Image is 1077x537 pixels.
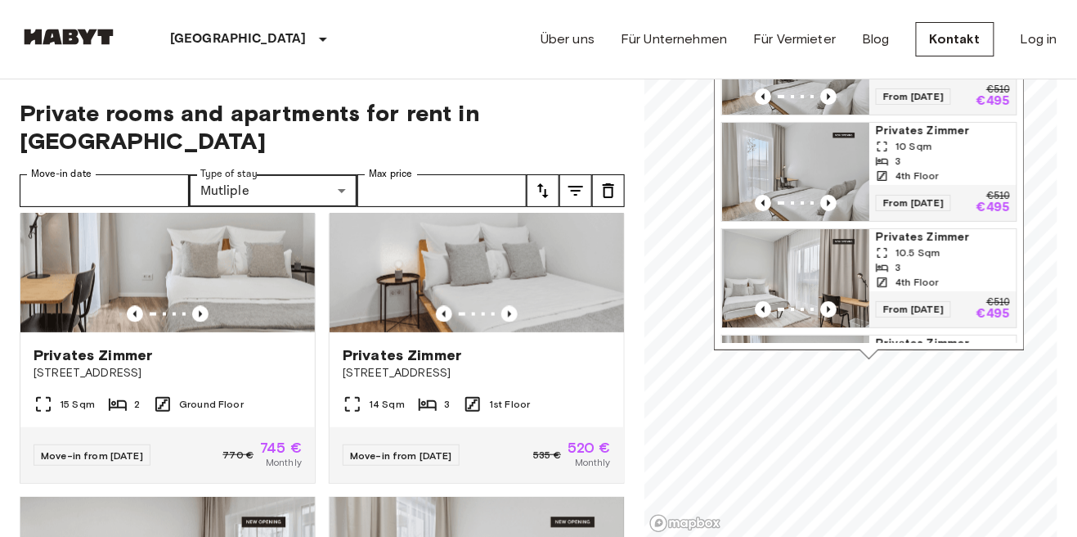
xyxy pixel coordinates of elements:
[20,136,315,332] img: Marketing picture of unit DE-13-001-015-002
[895,260,901,275] span: 3
[189,174,358,207] div: Mutliple
[329,135,625,484] a: Marketing picture of unit DE-13-001-103-003Previous imagePrevious imagePrivates Zimmer[STREET_ADD...
[20,99,625,155] span: Private rooms and apartments for rent in [GEOGRAPHIC_DATA]
[260,440,302,455] span: 745 €
[436,306,452,323] button: Previous image
[559,174,592,207] button: tune
[170,29,307,49] p: [GEOGRAPHIC_DATA]
[895,139,932,154] span: 10 Sqm
[1021,29,1057,49] a: Log in
[575,455,611,470] span: Monthly
[722,123,869,221] img: Marketing picture of unit DE-13-001-403-002
[568,440,611,455] span: 520 €
[976,308,1010,321] p: €495
[444,397,450,412] span: 3
[127,306,143,323] button: Previous image
[987,85,1010,95] p: €510
[876,88,951,105] span: From [DATE]
[222,448,254,463] span: 770 €
[489,397,530,412] span: 1st Floor
[876,123,1010,139] span: Privates Zimmer
[179,397,244,412] span: Ground Floor
[820,195,837,211] button: Previous image
[721,122,1017,222] a: Marketing picture of unit DE-13-001-403-002Previous imagePrevious imagePrivates Zimmer10 Sqm34th ...
[649,514,721,533] a: Mapbox logo
[722,336,869,434] img: Marketing picture of unit DE-13-001-309-002
[200,167,258,181] label: Type of stay
[41,449,143,462] span: Move-in from [DATE]
[350,449,452,462] span: Move-in from [DATE]
[876,301,951,318] span: From [DATE]
[621,29,727,49] a: Für Unternehmen
[976,95,1010,108] p: €495
[895,154,901,169] span: 3
[876,195,951,211] span: From [DATE]
[976,201,1010,214] p: €495
[343,365,611,381] span: [STREET_ADDRESS]
[527,174,559,207] button: tune
[592,174,625,207] button: tune
[755,301,771,318] button: Previous image
[820,88,837,105] button: Previous image
[987,192,1010,201] p: €510
[722,229,869,327] img: Marketing picture of unit DE-13-001-403-001
[20,29,118,45] img: Habyt
[369,397,405,412] span: 14 Sqm
[895,275,939,290] span: 4th Floor
[192,306,209,323] button: Previous image
[60,397,95,412] span: 15 Sqm
[987,298,1010,308] p: €510
[876,229,1010,246] span: Privates Zimmer
[34,365,302,381] span: [STREET_ADDRESS]
[134,397,140,412] span: 2
[755,88,771,105] button: Previous image
[753,29,836,49] a: Für Vermieter
[266,455,302,470] span: Monthly
[501,306,518,323] button: Previous image
[895,169,939,183] span: 4th Floor
[895,246,940,260] span: 10.5 Sqm
[721,335,1017,435] a: Marketing picture of unit DE-13-001-309-002Previous imagePrevious imagePrivates Zimmer12 Sqm23rd ...
[369,167,413,181] label: Max price
[876,336,1010,352] span: Privates Zimmer
[20,174,189,207] input: Choose date
[820,301,837,318] button: Previous image
[31,167,92,181] label: Move-in date
[343,345,461,365] span: Privates Zimmer
[20,135,316,484] a: Marketing picture of unit DE-13-001-015-002Previous imagePrevious imagePrivates Zimmer[STREET_ADD...
[533,448,561,463] span: 535 €
[721,228,1017,328] a: Marketing picture of unit DE-13-001-403-001Previous imagePrevious imagePrivates Zimmer10.5 Sqm34t...
[755,195,771,211] button: Previous image
[330,136,624,332] img: Marketing picture of unit DE-13-001-103-003
[916,22,994,56] a: Kontakt
[862,29,890,49] a: Blog
[541,29,595,49] a: Über uns
[34,345,152,365] span: Privates Zimmer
